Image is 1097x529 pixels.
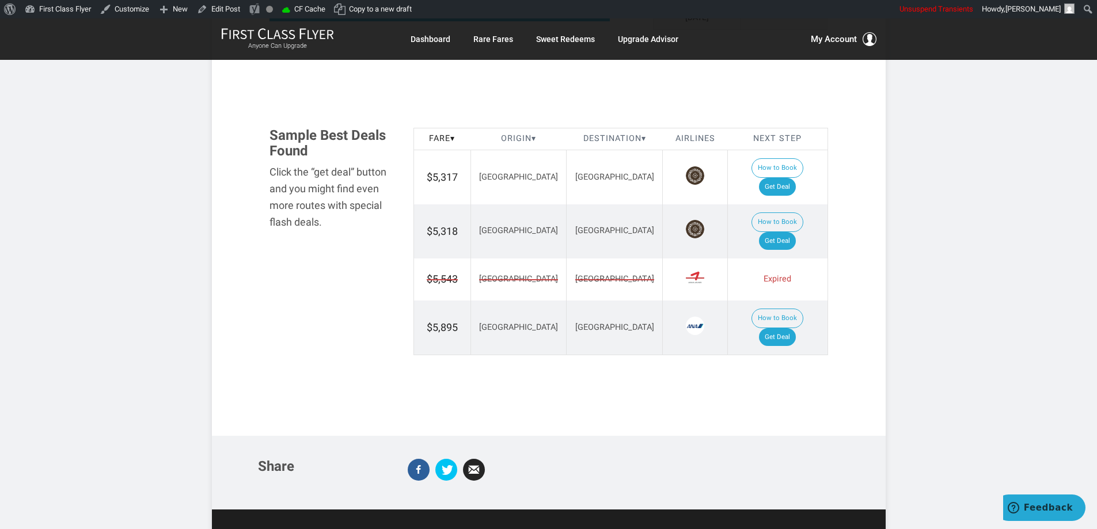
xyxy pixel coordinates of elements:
span: [GEOGRAPHIC_DATA] [575,172,654,182]
a: Get Deal [759,232,796,250]
span: [GEOGRAPHIC_DATA] [575,322,654,332]
button: How to Book [751,309,803,328]
a: Rare Fares [473,29,513,50]
span: [GEOGRAPHIC_DATA] [479,273,558,286]
button: My Account [811,32,876,46]
button: How to Book [751,212,803,232]
small: Anyone Can Upgrade [221,42,334,50]
h3: Sample Best Deals Found [269,128,396,158]
th: Destination [567,128,663,150]
th: Airlines [663,128,728,150]
a: Sweet Redeems [536,29,595,50]
a: Get Deal [759,178,796,196]
span: Unsuspend Transients [899,5,973,13]
span: All Nippon Airways [686,317,704,335]
span: [GEOGRAPHIC_DATA] [479,172,558,182]
span: $5,317 [427,171,458,183]
span: Asiana [686,268,704,287]
a: First Class FlyerAnyone Can Upgrade [221,28,334,51]
span: [GEOGRAPHIC_DATA] [479,226,558,235]
span: $5,895 [427,321,458,333]
a: Upgrade Advisor [618,29,678,50]
span: [PERSON_NAME] [1005,5,1061,13]
iframe: Opens a widget where you can find more information [1003,494,1085,523]
th: Origin [470,128,567,150]
button: How to Book [751,158,803,178]
span: Fiji Airways [686,166,704,185]
a: Get Deal [759,328,796,347]
span: ▾ [642,134,646,143]
span: ▾ [532,134,536,143]
img: First Class Flyer [221,28,334,40]
span: $5,543 [427,272,458,287]
span: [GEOGRAPHIC_DATA] [575,226,654,235]
span: Expired [764,274,791,284]
span: ▾ [450,134,455,143]
a: Dashboard [411,29,450,50]
th: Fare [413,128,470,150]
h3: Share [258,459,390,474]
span: [GEOGRAPHIC_DATA] [575,273,654,286]
div: Click the “get deal” button and you might find even more routes with special flash deals. [269,164,396,230]
span: $5,318 [427,225,458,237]
th: Next Step [728,128,828,150]
span: Fiji Airways [686,220,704,238]
span: My Account [811,32,857,46]
span: [GEOGRAPHIC_DATA] [479,322,558,332]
